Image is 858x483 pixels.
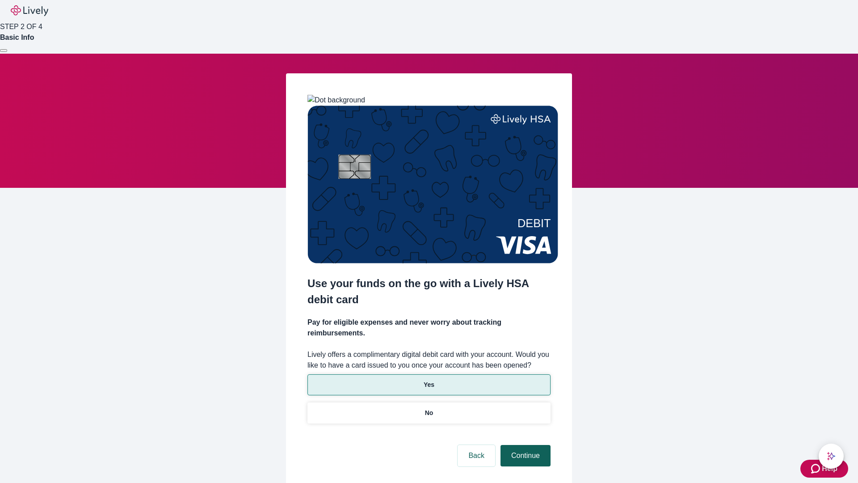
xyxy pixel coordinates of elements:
button: Yes [307,374,551,395]
button: Zendesk support iconHelp [800,460,848,478]
span: Help [822,463,837,474]
h4: Pay for eligible expenses and never worry about tracking reimbursements. [307,317,551,339]
svg: Lively AI Assistant [827,452,836,461]
img: Dot background [307,95,365,106]
button: Continue [500,445,551,466]
p: Yes [424,380,434,390]
h2: Use your funds on the go with a Lively HSA debit card [307,275,551,308]
button: No [307,402,551,424]
p: No [425,408,433,418]
img: Debit card [307,106,558,263]
button: Back [458,445,495,466]
button: chat [819,444,844,469]
label: Lively offers a complimentary digital debit card with your account. Would you like to have a card... [307,349,551,371]
svg: Zendesk support icon [811,463,822,474]
img: Lively [11,5,48,16]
